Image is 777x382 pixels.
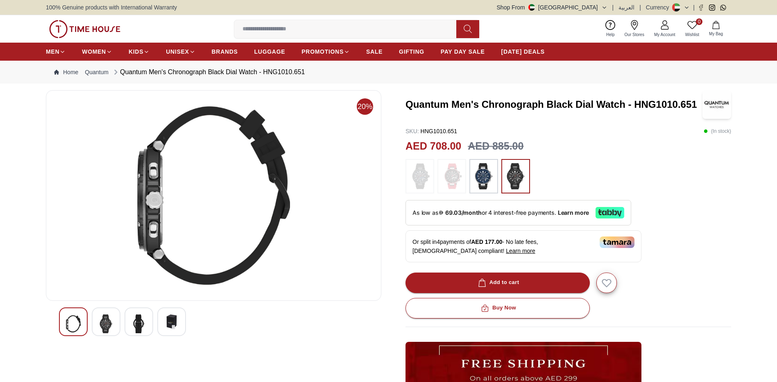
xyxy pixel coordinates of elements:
div: Quantum Men's Chronograph Black Dial Watch - HNG1010.651 [112,67,305,77]
a: SALE [366,44,383,59]
a: Quantum [85,68,109,76]
nav: Breadcrumb [46,61,731,84]
span: 100% Genuine products with International Warranty [46,3,177,11]
a: WOMEN [82,44,112,59]
span: Help [603,32,618,38]
img: Quantum Men's Black Dial Chronograph Watch - HNG1010.051 [66,314,81,333]
a: 0Wishlist [680,18,704,39]
span: | [612,3,614,11]
a: PAY DAY SALE [441,44,485,59]
span: BRANDS [212,48,238,56]
a: Our Stores [620,18,649,39]
img: Quantum Men's Black Dial Chronograph Watch - HNG1010.051 [53,97,374,294]
div: Or split in 4 payments of - No late fees, [DEMOGRAPHIC_DATA] compliant! [405,230,641,262]
a: BRANDS [212,44,238,59]
a: Instagram [709,5,715,11]
img: Quantum Men's Black Dial Chronograph Watch - HNG1010.051 [131,314,146,333]
span: SKU : [405,128,419,134]
span: MEN [46,48,59,56]
a: MEN [46,44,66,59]
span: My Bag [706,31,726,37]
span: LUGGAGE [254,48,285,56]
span: SALE [366,48,383,56]
span: WOMEN [82,48,106,56]
span: KIDS [129,48,143,56]
button: Add to cart [405,273,590,293]
a: GIFTING [399,44,424,59]
span: | [693,3,695,11]
a: LUGGAGE [254,44,285,59]
img: Tamara [600,236,634,248]
a: Home [54,68,78,76]
div: Add to cart [476,278,519,287]
a: Whatsapp [720,5,726,11]
p: ( In stock ) [704,127,731,135]
span: Wishlist [682,32,702,38]
span: UNISEX [166,48,189,56]
span: | [639,3,641,11]
span: 0 [696,18,702,25]
h3: AED 885.00 [468,139,523,154]
span: GIFTING [399,48,424,56]
button: العربية [618,3,634,11]
a: KIDS [129,44,150,59]
button: Buy Now [405,298,590,318]
img: ... [442,163,462,189]
span: [DATE] DEALS [501,48,545,56]
button: Shop From[GEOGRAPHIC_DATA] [497,3,607,11]
h3: Quantum Men's Chronograph Black Dial Watch - HNG1010.651 [405,98,702,111]
img: ... [505,163,526,189]
span: AED 177.00 [471,239,502,245]
button: My Bag [704,19,728,39]
a: Facebook [698,5,704,11]
a: PROMOTIONS [301,44,350,59]
img: ... [473,163,494,189]
span: PAY DAY SALE [441,48,485,56]
a: UNISEX [166,44,195,59]
img: Quantum Men's Chronograph Black Dial Watch - HNG1010.651 [702,90,731,119]
a: Help [601,18,620,39]
span: PROMOTIONS [301,48,344,56]
p: HNG1010.651 [405,127,457,135]
a: [DATE] DEALS [501,44,545,59]
img: United Arab Emirates [528,4,535,11]
img: Quantum Men's Black Dial Chronograph Watch - HNG1010.051 [164,314,179,329]
span: 20% [357,98,373,115]
img: ... [410,163,430,189]
span: Our Stores [621,32,648,38]
div: Currency [646,3,673,11]
img: ... [49,20,120,38]
span: My Account [651,32,679,38]
div: Buy Now [479,303,516,313]
img: Quantum Men's Black Dial Chronograph Watch - HNG1010.051 [99,314,113,333]
span: Learn more [506,248,535,254]
h2: AED 708.00 [405,139,461,154]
